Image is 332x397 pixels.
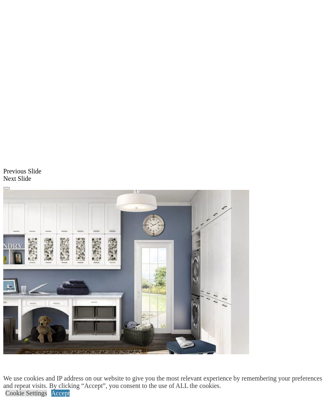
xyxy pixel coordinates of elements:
div: We use cookies and IP address on our website to give you the most relevant experience by remember... [3,375,332,390]
a: Cookie Settings [5,390,47,397]
div: Next Slide [3,175,329,182]
button: Click here to pause slide show [3,187,10,189]
div: Previous Slide [3,168,329,175]
a: Accept [51,390,70,397]
img: Banner for mobile view [3,190,249,354]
